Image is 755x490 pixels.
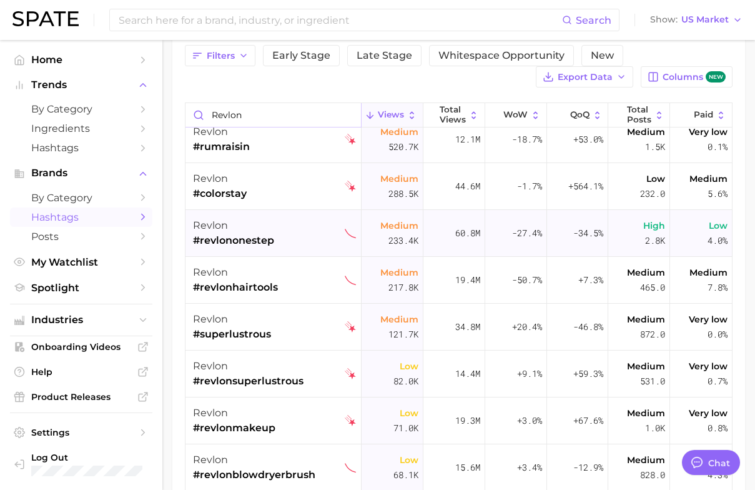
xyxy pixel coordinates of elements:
button: revlon#revlonsuperlustroustiktok falling starLow82.0k14.4m+9.1%+59.3%Medium531.0Very low0.7% [185,351,732,397]
span: Very low [689,124,728,139]
button: Views [362,103,423,127]
span: Columns [663,71,726,83]
button: revlon#revlononesteptiktok sustained declinerMedium233.4k60.8m-27.4%-34.5%High2.8kLow4.0% [185,210,732,257]
a: Log out. Currently logged in with e-mail pryan@sharkninja.com. [10,448,152,480]
span: Low [709,218,728,233]
a: by Category [10,99,152,119]
span: Total Posts [627,105,651,124]
span: Views [378,110,404,120]
span: Hashtags [31,142,131,154]
span: Log Out [31,452,142,463]
span: revlon [193,126,228,137]
span: #revlonsuperlustrous [193,374,303,389]
span: Hashtags [31,211,131,223]
span: -12.9% [573,460,603,475]
span: Medium [627,359,665,374]
span: Medium [380,124,418,139]
span: Brands [31,167,131,179]
span: 520.7k [388,139,418,154]
span: 12.1m [455,132,480,147]
button: revlon#rumraisintiktok falling starMedium520.7k12.1m-18.7%+53.0%Medium1.5kVery low0.1% [185,116,732,163]
span: +20.4% [512,319,542,334]
span: new [706,71,726,83]
span: Export Data [558,72,613,82]
span: 7.8% [708,280,728,295]
button: Brands [10,164,152,182]
button: Filters [185,45,255,66]
span: Very low [689,406,728,421]
span: 0.7% [708,374,728,389]
span: Posts [31,231,131,242]
button: WoW [485,103,547,127]
span: #revlononestep [193,233,274,248]
a: Product Releases [10,387,152,406]
span: Onboarding Videos [31,341,131,352]
span: Medium [627,406,665,421]
span: #rumraisin [193,139,250,154]
span: 44.6m [455,179,480,194]
span: QoQ [570,110,590,120]
button: revlon#superlustroustiktok falling starMedium121.7k34.8m+20.4%-46.8%Medium872.0Very low0.0% [185,304,732,351]
span: revlon [193,407,228,419]
span: Trends [31,79,131,91]
span: WoW [503,110,528,120]
button: Trends [10,76,152,94]
span: Whitespace Opportunity [438,51,565,61]
span: Spotlight [31,282,131,294]
img: tiktok sustained decliner [345,274,356,286]
span: Show [650,16,678,23]
span: Industries [31,314,131,326]
span: 68.1k [393,467,418,482]
span: Medium [627,452,665,467]
img: tiktok sustained decliner [345,462,356,473]
span: revlon [193,454,228,466]
span: -18.7% [512,132,542,147]
a: Hashtags [10,138,152,157]
span: Low [400,359,418,374]
img: tiktok falling star [345,368,356,379]
button: revlon#colorstaytiktok falling starMedium288.5k44.6m-1.7%+564.1%Low232.0Medium5.6% [185,163,732,210]
span: 872.0 [640,327,665,342]
img: tiktok falling star [345,321,356,332]
span: Settings [31,427,131,438]
span: +67.6% [573,413,603,428]
span: Medium [627,265,665,280]
a: Ingredients [10,119,152,138]
img: SPATE [12,11,79,26]
img: tiktok falling star [345,415,356,426]
span: Medium [380,218,418,233]
span: Medium [627,124,665,139]
button: QoQ [547,103,609,127]
span: by Category [31,103,131,115]
span: Medium [380,312,418,327]
span: 19.4m [455,272,480,287]
span: 2.8k [645,233,665,248]
span: 19.3m [455,413,480,428]
span: #superlustrous [193,327,271,342]
span: Product Releases [31,391,131,402]
button: revlon#revlonmakeuptiktok falling starLow71.0k19.3m+3.0%+67.6%Medium1.0kVery low0.8% [185,397,732,444]
span: 121.7k [388,327,418,342]
span: 14.4m [455,366,480,381]
a: by Category [10,188,152,207]
img: tiktok falling star [345,181,356,192]
span: #revlonblowdryerbrush [193,467,315,482]
button: Industries [10,311,152,329]
span: 1.0k [645,421,665,436]
span: #revlonmakeup [193,421,275,436]
span: +59.3% [573,366,603,381]
span: Very low [689,312,728,327]
span: Late Stage [357,51,412,61]
span: Home [31,54,131,66]
span: Medium [380,171,418,186]
span: New [591,51,614,61]
span: +3.0% [517,413,542,428]
img: tiktok falling star [345,134,356,145]
span: 0.0% [708,327,728,342]
span: 15.6m [455,460,480,475]
span: Medium [689,265,728,280]
span: -50.7% [512,272,542,287]
span: +53.0% [573,132,603,147]
span: Low [400,452,418,467]
span: -27.4% [512,226,542,241]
